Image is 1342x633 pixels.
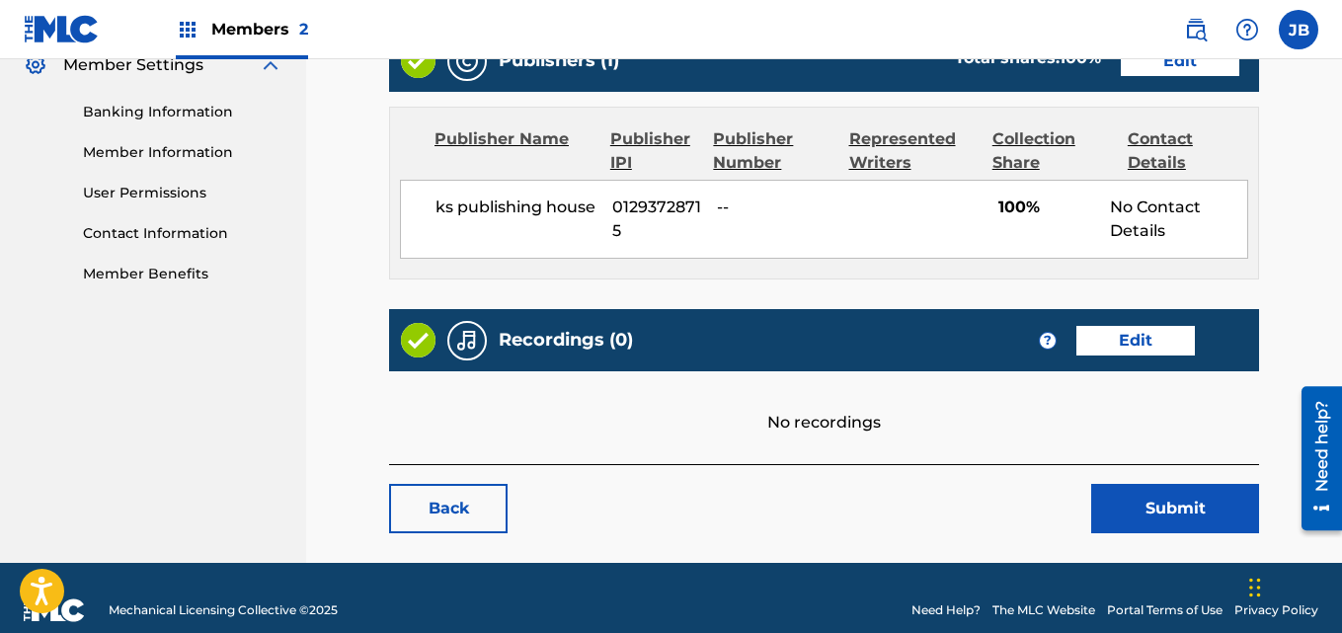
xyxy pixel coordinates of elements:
[434,127,595,175] div: Publisher Name
[1287,378,1342,537] iframe: Resource Center
[1279,10,1318,49] div: User Menu
[1091,484,1259,533] button: Submit
[401,323,435,357] img: Valid
[83,223,282,244] a: Contact Information
[259,53,282,77] img: expand
[849,127,978,175] div: Represented Writers
[911,601,981,619] a: Need Help?
[1235,18,1259,41] img: help
[401,43,435,78] img: Valid
[83,264,282,284] a: Member Benefits
[1110,196,1247,243] div: No Contact Details
[992,601,1095,619] a: The MLC Website
[109,601,338,619] span: Mechanical Licensing Collective © 2025
[24,15,100,43] img: MLC Logo
[713,127,833,175] div: Publisher Number
[1076,326,1195,356] a: Edit
[211,18,308,40] span: Members
[1128,127,1248,175] div: Contact Details
[499,329,633,352] h5: Recordings (0)
[1121,46,1239,76] a: Edit
[83,142,282,163] a: Member Information
[299,20,308,39] span: 2
[389,484,508,533] a: Back
[455,329,479,353] img: Recordings
[63,53,203,77] span: Member Settings
[1227,10,1267,49] div: Help
[1243,538,1342,633] iframe: Chat Widget
[1040,333,1056,349] span: ?
[1234,601,1318,619] a: Privacy Policy
[998,196,1096,219] span: 100%
[1060,48,1101,67] span: 100 %
[83,183,282,203] a: User Permissions
[176,18,199,41] img: Top Rightsholders
[992,127,1113,175] div: Collection Share
[1107,601,1223,619] a: Portal Terms of Use
[24,53,47,77] img: Member Settings
[83,102,282,122] a: Banking Information
[717,196,838,219] span: --
[389,371,1259,435] div: No recordings
[435,196,597,219] span: ks publishing house
[455,49,479,73] img: Publishers
[24,598,85,622] img: logo
[610,127,699,175] div: Publisher IPI
[1249,558,1261,617] div: Drag
[612,196,701,243] span: 01293728715
[499,49,619,72] h5: Publishers (1)
[1176,10,1216,49] a: Public Search
[1184,18,1208,41] img: search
